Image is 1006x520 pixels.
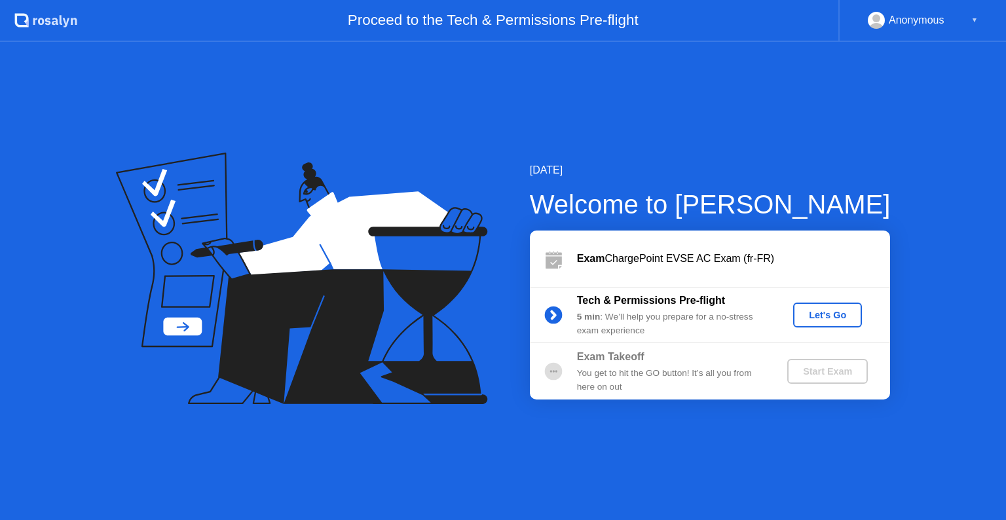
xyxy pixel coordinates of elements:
b: Exam [577,253,605,264]
div: : We’ll help you prepare for a no-stress exam experience [577,310,766,337]
div: You get to hit the GO button! It’s all you from here on out [577,367,766,394]
div: ChargePoint EVSE AC Exam (fr-FR) [577,251,890,267]
button: Start Exam [787,359,868,384]
b: Exam Takeoff [577,351,644,362]
b: 5 min [577,312,601,322]
div: Let's Go [798,310,857,320]
div: Anonymous [889,12,944,29]
div: ▼ [971,12,978,29]
b: Tech & Permissions Pre-flight [577,295,725,306]
button: Let's Go [793,303,862,327]
div: Start Exam [792,366,863,377]
div: [DATE] [530,162,891,178]
div: Welcome to [PERSON_NAME] [530,185,891,224]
